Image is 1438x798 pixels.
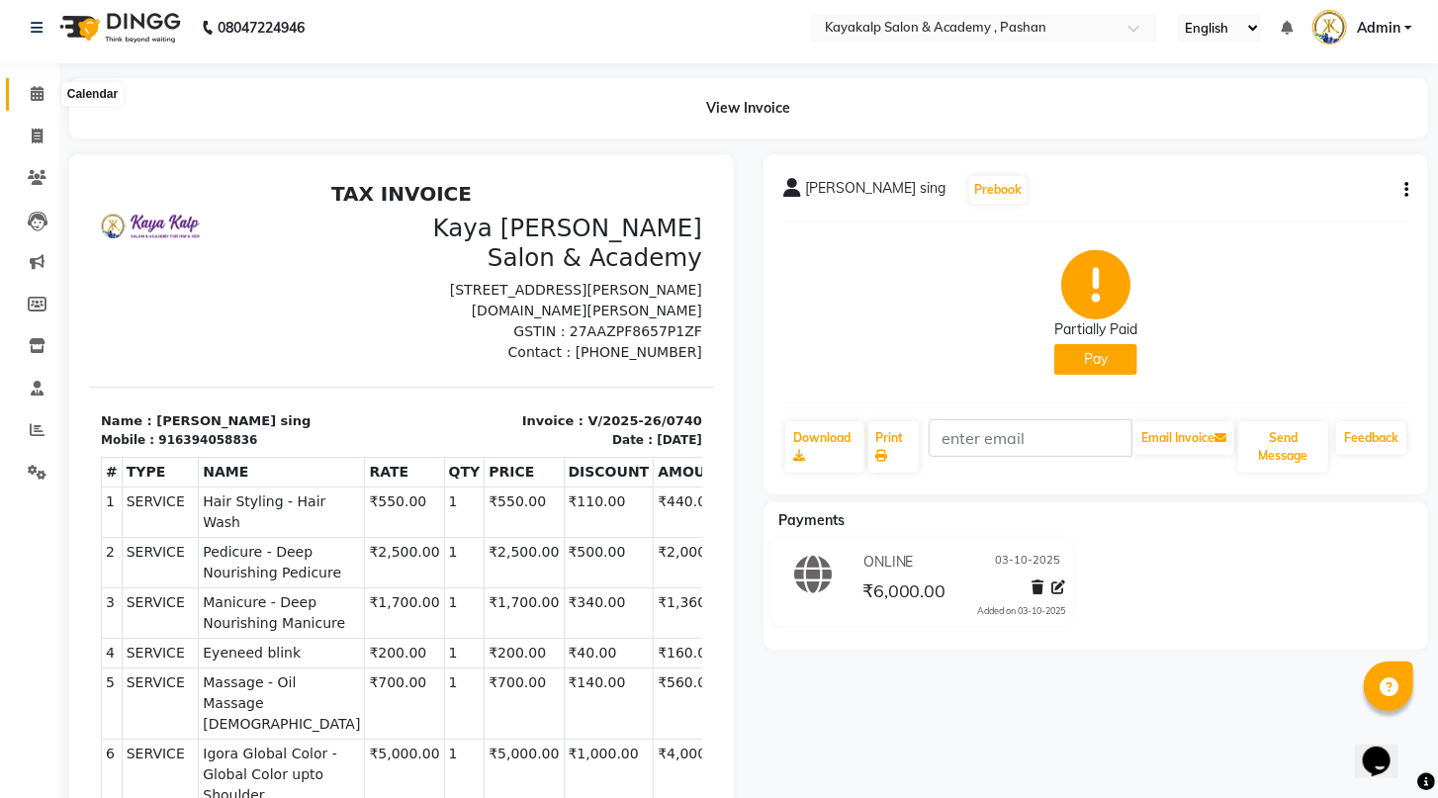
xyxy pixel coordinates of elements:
td: ₹110.00 [475,312,565,363]
td: ₹2,000.00 [565,363,644,413]
span: Lakme Iconic Black Kajal [114,691,271,733]
p: [STREET_ADDRESS][PERSON_NAME][DOMAIN_NAME][PERSON_NAME] [324,106,613,147]
span: [PERSON_NAME] sing [805,178,945,206]
td: ₹550.00 [396,312,475,363]
button: Send Message [1238,421,1328,473]
span: Manicure - Deep Nourishing Manicure [114,418,271,460]
h3: Kaya [PERSON_NAME] Salon & Academy [324,40,613,98]
td: ₹700.00 [396,493,475,565]
td: ₹200.00 [396,464,475,493]
input: enter email [929,419,1132,457]
td: ₹1,700.00 [276,413,355,464]
button: Email Invoice [1133,421,1234,455]
td: ₹5,000.00 [396,565,475,636]
th: QTY [355,283,396,312]
td: ₹560.00 [565,493,644,565]
td: 1 [355,413,396,464]
td: ₹1,360.00 [565,413,644,464]
div: Mobile : [12,257,65,275]
span: ₹6,000.00 [862,579,946,607]
th: NAME [110,283,276,312]
th: # [13,283,34,312]
td: 8 [13,686,34,737]
div: SUBTOTAL [447,746,536,766]
th: TYPE [33,283,110,312]
td: 1 [355,363,396,413]
p: Contact : [PHONE_NUMBER] [324,168,613,189]
td: ₹4,000.00 [565,565,644,636]
div: DISCOUNT [447,766,536,787]
td: ₹2,500.00 [396,363,475,413]
td: 1 [355,493,396,565]
div: View Invoice [69,78,1428,138]
div: Added on 03-10-2025 [977,604,1065,618]
td: 2 [13,363,34,413]
td: ₹40.00 [475,464,565,493]
span: ONLINE [863,552,914,573]
td: ₹700.00 [276,493,355,565]
td: ₹420.00 [396,686,475,737]
td: 1 [355,686,396,737]
td: SERVICE [33,363,110,413]
span: 03-10-2025 [995,552,1060,573]
th: AMOUNT [565,283,644,312]
td: ₹3,500.00 [276,636,355,686]
td: ₹550.00 [276,312,355,363]
td: ₹500.00 [475,363,565,413]
div: 916394058836 [69,257,168,275]
p: Name : [PERSON_NAME] sing [12,237,301,257]
span: Eyeneed blink [114,469,271,489]
div: ₹14,570.00 [536,746,625,766]
p: GSTIN : 27AAZPF8657P1ZF [324,147,613,168]
td: ₹700.00 [475,636,565,686]
td: ₹2,800.00 [565,636,644,686]
td: 1 [355,464,396,493]
td: 6 [13,565,34,636]
h2: TAX INVOICE [12,8,613,32]
td: 4 [13,464,34,493]
td: SERVICE [33,464,110,493]
td: SERVICE [33,413,110,464]
td: ₹140.00 [475,493,565,565]
th: PRICE [396,283,475,312]
td: ₹160.00 [565,464,644,493]
td: ₹340.00 [475,413,565,464]
a: Print [868,421,920,473]
img: Admin [1312,10,1347,44]
div: Partially Paid [1054,319,1137,340]
td: 1 [355,636,396,686]
td: ₹5,000.00 [276,565,355,636]
span: Highlights - T-section Highlights [114,641,271,682]
td: 1 [355,312,396,363]
th: RATE [276,283,355,312]
span: Massage - Oil Massage [DEMOGRAPHIC_DATA] [114,498,271,561]
button: Prebook [969,176,1027,204]
td: ₹2,500.00 [276,363,355,413]
td: ₹440.00 [565,312,644,363]
p: Invoice : V/2025-26/0740 [324,237,613,257]
td: ₹0.00 [475,686,565,737]
td: ₹420.00 [276,686,355,737]
iframe: chat widget [1355,719,1418,778]
td: 5 [13,493,34,565]
td: ₹1,700.00 [396,413,475,464]
div: Calendar [62,83,123,107]
td: ₹420.00 [565,686,644,737]
th: DISCOUNT [475,283,565,312]
a: Download [785,421,864,473]
td: SERVICE [33,565,110,636]
span: Admin [1357,18,1400,39]
td: ₹1,000.00 [475,565,565,636]
span: Payments [778,511,845,529]
td: 7 [13,636,34,686]
button: Pay [1054,344,1137,375]
span: Pedicure - Deep Nourishing Pedicure [114,368,271,409]
td: PRODUCT [33,686,110,737]
td: ₹3,500.00 [396,636,475,686]
div: ₹2,830.00 [536,766,625,787]
span: Igora Global Color - Global Color upto Shoulder [114,570,271,632]
td: ₹200.00 [276,464,355,493]
td: 3 [13,413,34,464]
div: Date : [523,257,564,275]
td: 1 [355,565,396,636]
